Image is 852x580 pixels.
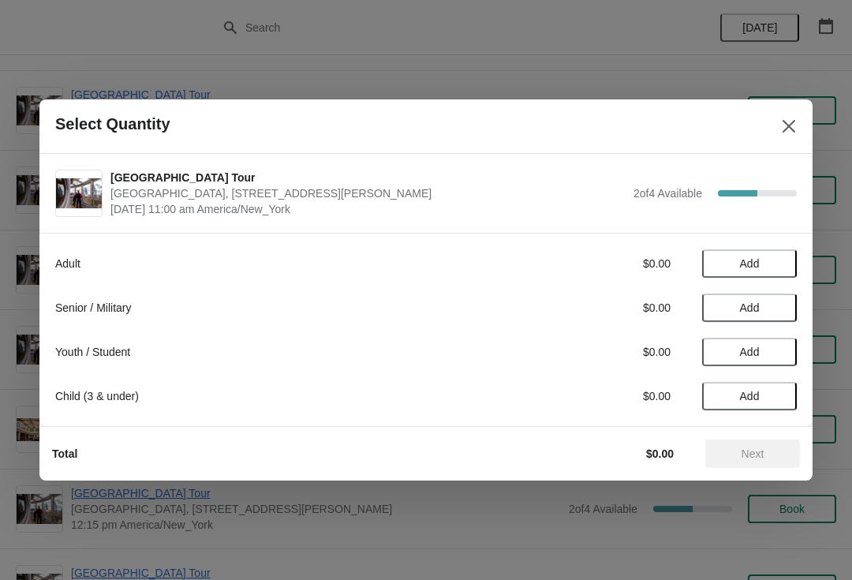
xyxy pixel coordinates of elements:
[52,447,77,460] strong: Total
[55,256,493,271] div: Adult
[525,256,671,271] div: $0.00
[110,185,626,201] span: [GEOGRAPHIC_DATA], [STREET_ADDRESS][PERSON_NAME]
[633,187,702,200] span: 2 of 4 Available
[702,294,797,322] button: Add
[525,300,671,316] div: $0.00
[525,344,671,360] div: $0.00
[525,388,671,404] div: $0.00
[55,344,493,360] div: Youth / Student
[740,301,760,314] span: Add
[702,382,797,410] button: Add
[740,346,760,358] span: Add
[110,201,626,217] span: [DATE] 11:00 am America/New_York
[646,447,674,460] strong: $0.00
[55,388,493,404] div: Child (3 & under)
[55,300,493,316] div: Senior / Military
[110,170,626,185] span: [GEOGRAPHIC_DATA] Tour
[702,338,797,366] button: Add
[55,115,170,133] h2: Select Quantity
[702,249,797,278] button: Add
[740,390,760,402] span: Add
[775,112,803,140] button: Close
[740,257,760,270] span: Add
[56,178,102,209] img: City Hall Tower Tour | City Hall Visitor Center, 1400 John F Kennedy Boulevard Suite 121, Philade...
